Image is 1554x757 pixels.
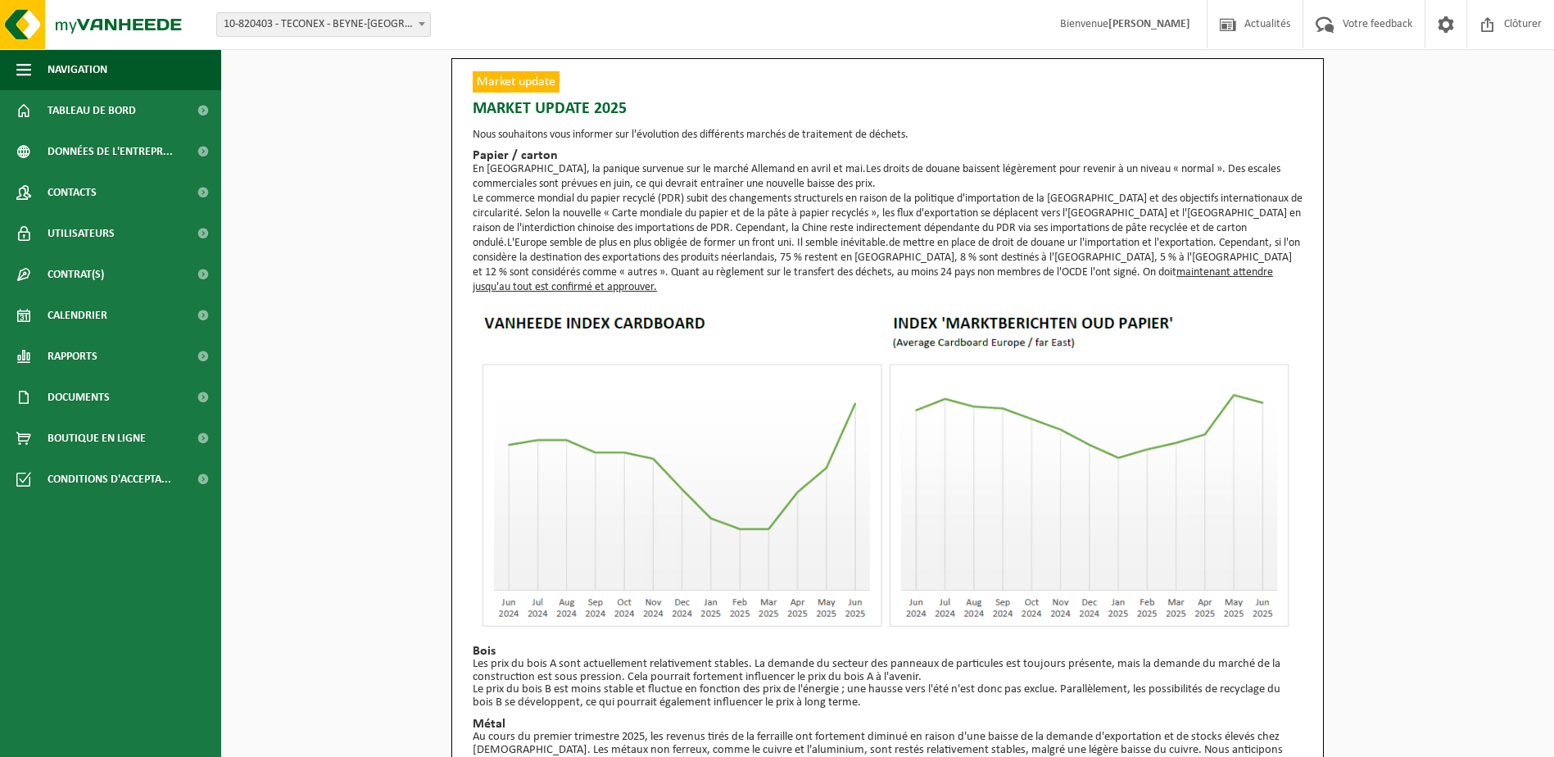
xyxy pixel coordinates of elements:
[48,49,107,90] span: Navigation
[473,97,627,121] span: Market update 2025
[473,71,560,93] span: Market update
[48,336,97,377] span: Rapports
[473,718,1303,731] h2: Métal
[473,163,1280,190] span: Les droits de douane baissent légèrement pour revenir à un niveau « normal ». Des escales commerc...
[48,295,107,336] span: Calendrier
[48,459,171,500] span: Conditions d'accepta...
[48,131,173,172] span: Données de l'entrepr...
[473,129,1303,141] p: Nous souhaitons vous informer sur l'évolution des différents marchés de traitement de déchets.
[48,254,104,295] span: Contrat(s)
[473,683,1280,709] span: Le prix du bois B est moins stable et fluctue en fonction des prix de l'énergie ; une hausse vers...
[473,237,1300,293] span: .de mettre en place de droit de douane ur l'importation et l'exportation. Cependant, si l'on cons...
[473,645,1303,658] h2: Bois
[473,658,1280,683] span: Les prix du bois A sont actuellement relativement stables. La demande du secteur des panneaux de ...
[473,149,1303,162] h2: Papier / carton
[217,13,430,36] span: 10-820403 - TECONEX - BEYNE-HEUSAY
[48,172,97,213] span: Contacts
[1108,18,1190,30] strong: [PERSON_NAME]
[216,12,431,37] span: 10-820403 - TECONEX - BEYNE-HEUSAY
[473,163,866,175] span: En [GEOGRAPHIC_DATA], la panique survenue sur le marché Allemand en avril et mai.
[48,377,110,418] span: Documents
[48,213,115,254] span: Utilisateurs
[48,418,146,459] span: Boutique en ligne
[473,193,1303,249] span: Le commerce mondial du papier recyclé (PDR) subit des changements structurels en raison de la pol...
[507,237,886,249] span: L'Europe semble de plus en plus obligée de former un front uni. Il semble inévitable
[48,90,136,131] span: Tableau de bord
